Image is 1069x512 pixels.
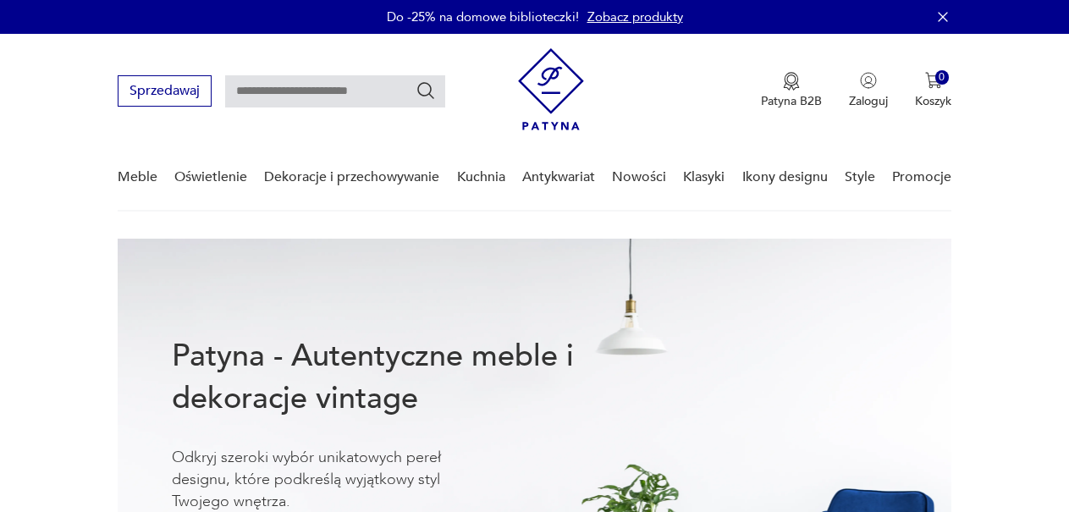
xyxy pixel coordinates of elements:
[174,145,247,210] a: Oświetlenie
[522,145,595,210] a: Antykwariat
[849,72,888,109] button: Zaloguj
[118,75,212,107] button: Sprzedawaj
[742,145,828,210] a: Ikony designu
[457,145,505,210] a: Kuchnia
[587,8,683,25] a: Zobacz produkty
[761,72,822,109] a: Ikona medaluPatyna B2B
[761,93,822,109] p: Patyna B2B
[683,145,725,210] a: Klasyki
[925,72,942,89] img: Ikona koszyka
[845,145,875,210] a: Style
[915,72,951,109] button: 0Koszyk
[915,93,951,109] p: Koszyk
[849,93,888,109] p: Zaloguj
[172,335,621,420] h1: Patyna - Autentyczne meble i dekoracje vintage
[783,72,800,91] img: Ikona medalu
[761,72,822,109] button: Patyna B2B
[264,145,439,210] a: Dekoracje i przechowywanie
[518,48,584,130] img: Patyna - sklep z meblami i dekoracjami vintage
[612,145,666,210] a: Nowości
[118,145,157,210] a: Meble
[387,8,579,25] p: Do -25% na domowe biblioteczki!
[860,72,877,89] img: Ikonka użytkownika
[892,145,951,210] a: Promocje
[416,80,436,101] button: Szukaj
[935,70,950,85] div: 0
[118,86,212,98] a: Sprzedawaj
